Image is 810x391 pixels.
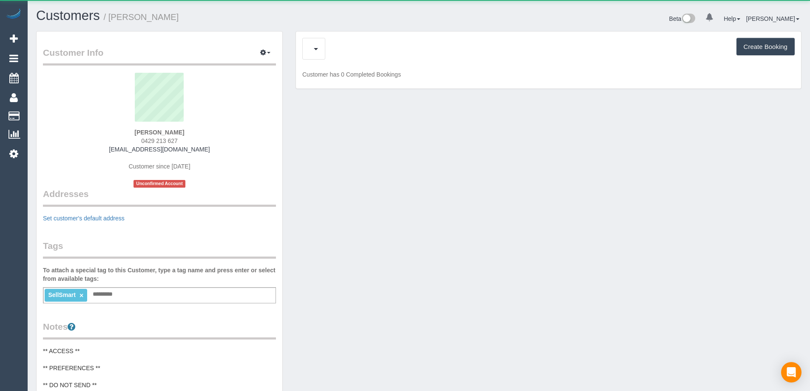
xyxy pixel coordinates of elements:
[781,362,801,382] div: Open Intercom Messenger
[36,8,100,23] a: Customers
[43,215,125,222] a: Set customer's default address
[48,291,76,298] span: SellSmart
[134,129,184,136] strong: [PERSON_NAME]
[109,146,210,153] a: [EMAIL_ADDRESS][DOMAIN_NAME]
[141,137,178,144] span: 0429 213 627
[669,15,696,22] a: Beta
[80,292,83,299] a: ×
[43,46,276,66] legend: Customer Info
[736,38,795,56] button: Create Booking
[724,15,740,22] a: Help
[104,12,179,22] small: / [PERSON_NAME]
[128,163,190,170] span: Customer since [DATE]
[681,14,695,25] img: New interface
[134,180,185,187] span: Unconfirmed Account
[746,15,799,22] a: [PERSON_NAME]
[5,9,22,20] img: Automaid Logo
[302,70,795,79] p: Customer has 0 Completed Bookings
[43,240,276,259] legend: Tags
[43,266,276,283] label: To attach a special tag to this Customer, type a tag name and press enter or select from availabl...
[43,320,276,340] legend: Notes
